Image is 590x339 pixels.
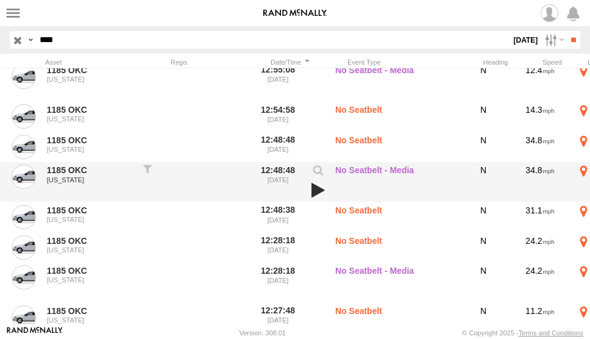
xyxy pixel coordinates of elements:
[267,58,313,66] div: Click to Sort
[255,263,301,301] label: 12:28:18 [DATE]
[47,135,135,146] a: 1185 OKC
[540,31,566,49] label: Search Filter Options
[47,265,135,276] a: 1185 OKC
[510,263,570,301] div: 24.2
[141,163,154,201] div: Filter to this asset's events
[7,327,63,339] a: Visit our Website
[308,165,329,182] label: View Event Parameters
[47,276,135,284] div: [US_STATE]
[47,165,135,176] a: 1185 OKC
[462,234,505,262] div: N
[255,234,301,262] label: 12:28:18 [DATE]
[47,246,135,254] div: [US_STATE]
[462,304,505,332] div: N
[47,305,135,316] a: 1185 OKC
[335,304,457,332] label: No Seatbelt
[308,182,329,199] a: View Attached Media (Video)
[255,63,301,101] label: 12:55:08 [DATE]
[47,104,135,115] a: 1185 OKC
[510,163,570,201] div: 34.8
[335,203,457,231] label: No Seatbelt
[510,102,570,130] div: 14.3
[47,115,135,123] div: [US_STATE]
[47,235,135,246] a: 1185 OKC
[335,63,457,101] label: No Seatbelt - Media
[255,304,301,332] label: 12:27:48 [DATE]
[335,163,457,201] label: No Seatbelt - Media
[462,263,505,301] div: N
[335,102,457,130] label: No Seatbelt
[462,102,505,130] div: N
[511,31,540,49] label: [DATE]
[47,76,135,83] div: [US_STATE]
[47,216,135,223] div: [US_STATE]
[255,133,301,161] label: 12:48:48 [DATE]
[510,63,570,101] div: 12.4
[462,203,505,231] div: N
[510,133,570,161] div: 34.8
[47,316,135,324] div: [US_STATE]
[255,102,301,130] label: 12:54:58 [DATE]
[47,65,135,76] a: 1185 OKC
[462,133,505,161] div: N
[47,176,135,184] div: [US_STATE]
[47,205,135,216] a: 1185 OKC
[335,133,457,161] label: No Seatbelt
[240,329,286,337] div: Version: 308.01
[510,304,570,332] div: 11.2
[335,234,457,262] label: No Seatbelt
[462,63,505,101] div: N
[510,234,570,262] div: 24.2
[255,203,301,231] label: 12:48:38 [DATE]
[335,263,457,301] label: No Seatbelt - Media
[263,9,327,18] img: rand-logo.svg
[510,203,570,231] div: 31.1
[26,31,35,49] label: Search Query
[519,329,583,337] a: Terms and Conditions
[47,146,135,153] div: [US_STATE]
[462,163,505,201] div: N
[462,329,583,337] div: © Copyright 2025 -
[255,163,301,201] label: 12:48:48 [DATE]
